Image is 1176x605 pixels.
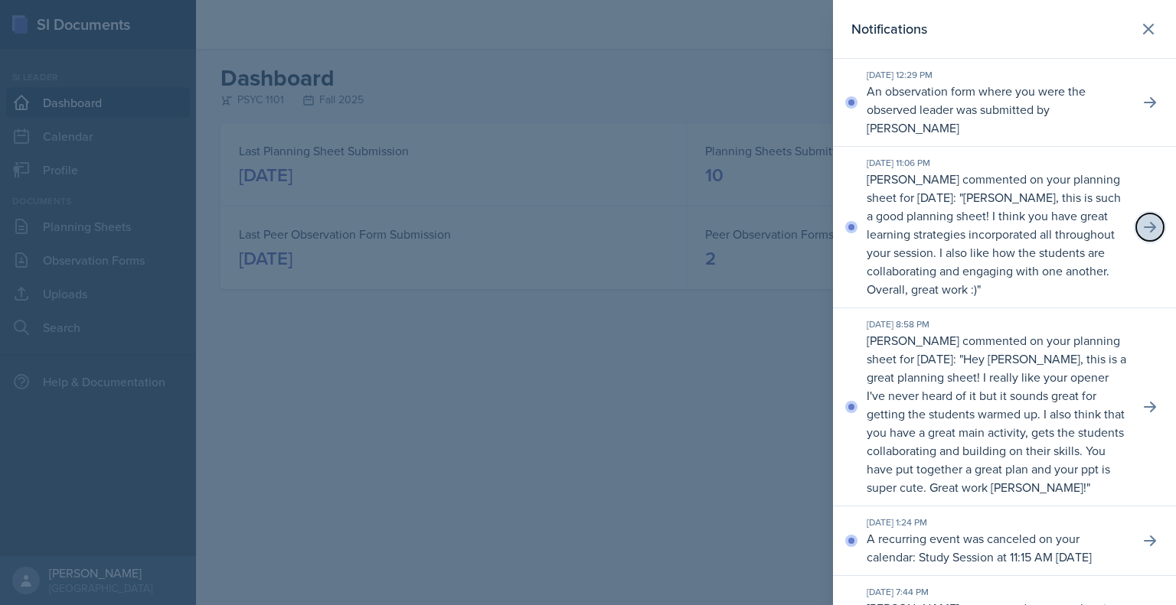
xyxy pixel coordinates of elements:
div: [DATE] 7:44 PM [867,585,1127,599]
p: [PERSON_NAME] commented on your planning sheet for [DATE]: " " [867,331,1127,496]
h2: Notifications [851,18,927,40]
div: [DATE] 8:58 PM [867,317,1127,331]
p: An observation form where you were the observed leader was submitted by [PERSON_NAME] [867,82,1127,137]
p: [PERSON_NAME], this is such a good planning sheet! I think you have great learning strategies inc... [867,189,1121,298]
p: Hey [PERSON_NAME], this is a great planning sheet! I really like your opener I've never heard of ... [867,350,1126,496]
p: A recurring event was canceled on your calendar: Study Session at 11:15 AM [DATE] [867,529,1127,566]
p: [PERSON_NAME] commented on your planning sheet for [DATE]: " " [867,170,1127,298]
div: [DATE] 12:29 PM [867,68,1127,82]
div: [DATE] 1:24 PM [867,516,1127,529]
div: [DATE] 11:06 PM [867,156,1127,170]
